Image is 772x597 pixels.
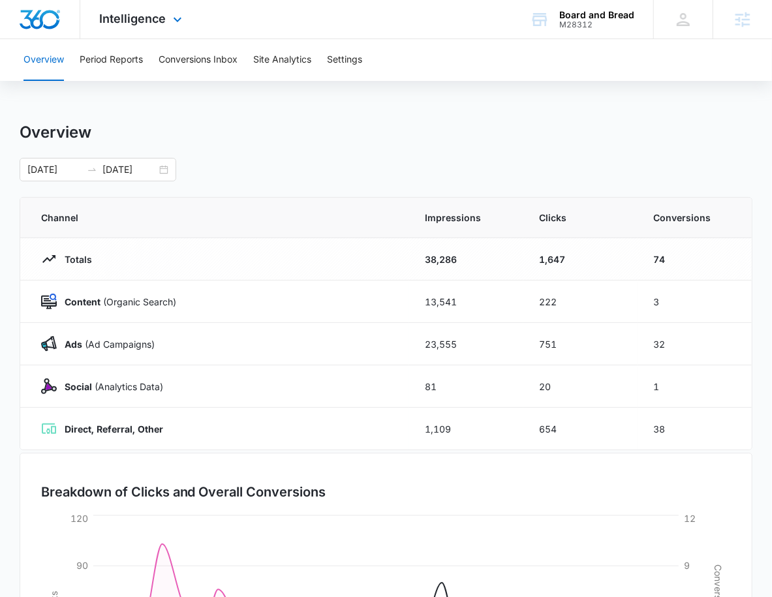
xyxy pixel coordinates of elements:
td: 74 [638,238,752,281]
h3: Breakdown of Clicks and Overall Conversions [41,482,326,502]
button: Conversions Inbox [159,39,238,81]
p: (Ad Campaigns) [57,337,155,351]
tspan: 90 [76,560,88,571]
td: 222 [523,281,638,323]
strong: Ads [65,339,82,350]
tspan: 120 [70,513,88,524]
span: Intelligence [100,12,166,25]
td: 1 [638,365,752,408]
td: 13,541 [409,281,523,323]
div: account name [559,10,634,20]
td: 751 [523,323,638,365]
tspan: 12 [684,513,696,524]
p: (Organic Search) [57,295,176,309]
img: Ads [41,336,57,352]
button: Settings [327,39,362,81]
td: 23,555 [409,323,523,365]
img: Content [41,294,57,309]
td: 20 [523,365,638,408]
span: swap-right [87,164,97,175]
tspan: 9 [684,560,690,571]
td: 81 [409,365,523,408]
span: to [87,164,97,175]
button: Overview [23,39,64,81]
strong: Content [65,296,100,307]
td: 32 [638,323,752,365]
td: 1,109 [409,408,523,450]
td: 1,647 [523,238,638,281]
h1: Overview [20,123,91,142]
p: Totals [57,253,92,266]
strong: Direct, Referral, Other [65,423,163,435]
td: 38 [638,408,752,450]
td: 3 [638,281,752,323]
input: Start date [27,162,82,177]
button: Site Analytics [253,39,311,81]
p: (Analytics Data) [57,380,163,393]
img: Social [41,378,57,394]
td: 654 [523,408,638,450]
div: account id [559,20,634,29]
span: Impressions [425,211,508,224]
span: Conversions [653,211,731,224]
button: Period Reports [80,39,143,81]
span: Clicks [539,211,622,224]
td: 38,286 [409,238,523,281]
span: Channel [41,211,394,224]
strong: Social [65,381,92,392]
input: End date [102,162,157,177]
